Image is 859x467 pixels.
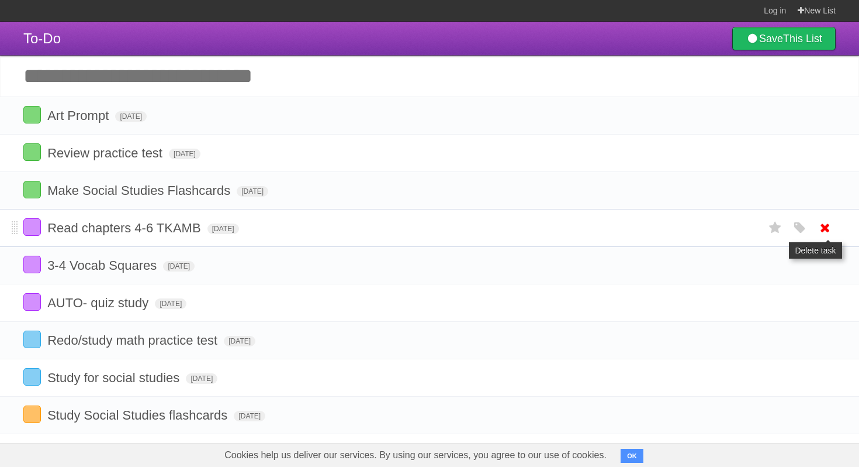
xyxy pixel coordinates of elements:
label: Star task [764,218,787,238]
span: [DATE] [155,298,186,309]
label: Done [23,293,41,311]
span: [DATE] [207,224,239,234]
label: Done [23,218,41,236]
span: Review practice test [47,146,165,160]
span: [DATE] [237,186,268,197]
button: OK [621,449,643,463]
label: Done [23,143,41,161]
b: This List [783,33,822,44]
span: Make Social Studies Flashcards [47,183,233,198]
span: Study for social studies [47,370,182,385]
span: Read chapters 4-6 TKAMB [47,221,204,235]
label: Done [23,106,41,123]
span: Study Social Studies flashcards [47,408,230,423]
span: 3-4 Vocab Squares [47,258,160,273]
span: Cookies help us deliver our services. By using our services, you agree to our use of cookies. [213,444,618,467]
span: [DATE] [234,411,265,421]
span: [DATE] [163,261,195,272]
span: [DATE] [186,373,217,384]
label: Done [23,256,41,273]
label: Done [23,368,41,386]
a: SaveThis List [732,27,836,50]
span: Redo/study math practice test [47,333,220,348]
span: Art Prompt [47,108,112,123]
span: [DATE] [169,149,200,159]
span: [DATE] [224,336,255,346]
span: AUTO- quiz study [47,296,151,310]
label: Done [23,181,41,198]
label: Done [23,406,41,423]
span: [DATE] [115,111,147,122]
label: Done [23,331,41,348]
span: To-Do [23,30,61,46]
